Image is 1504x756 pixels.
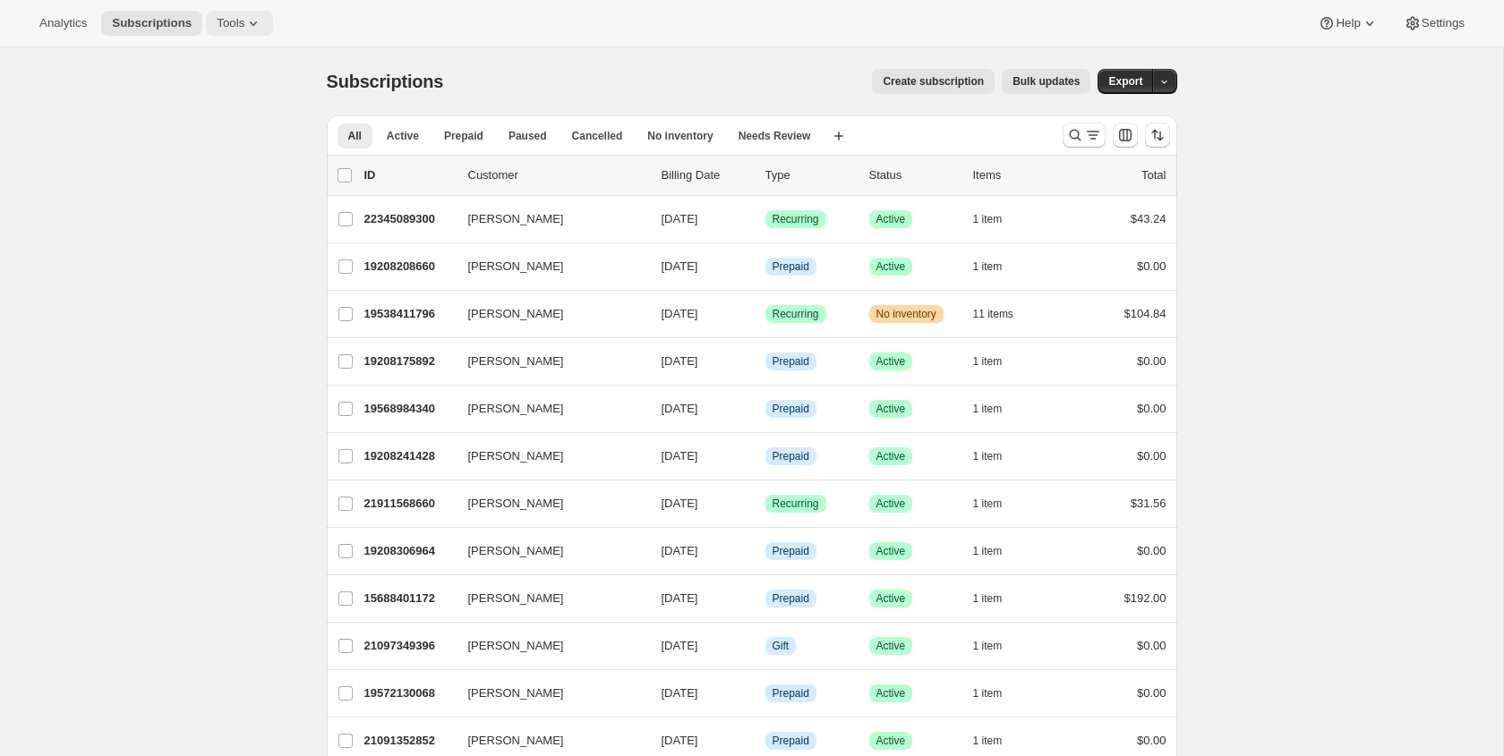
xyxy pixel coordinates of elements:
[973,591,1003,606] span: 1 item
[1336,16,1360,30] span: Help
[773,639,790,653] span: Gift
[387,129,419,143] span: Active
[1137,449,1166,463] span: $0.00
[662,686,698,700] span: [DATE]
[973,686,1003,701] span: 1 item
[773,449,809,463] span: Prepaid
[468,353,564,370] span: [PERSON_NAME]
[1131,497,1166,510] span: $31.56
[364,491,1166,516] div: 21911568660[PERSON_NAME][DATE]SuccessRecurringSuccessActive1 item$31.56
[662,307,698,320] span: [DATE]
[364,495,454,513] p: 21911568660
[364,302,1166,327] div: 19538411796[PERSON_NAME][DATE]SuccessRecurringWarningNo inventory11 items$104.84
[457,537,637,565] button: [PERSON_NAME]
[364,590,454,607] p: 15688401172
[457,395,637,423] button: [PERSON_NAME]
[364,349,1166,374] div: 19208175892[PERSON_NAME][DATE]InfoPrepaidSuccessActive1 item$0.00
[773,686,809,701] span: Prepaid
[364,684,454,702] p: 19572130068
[1063,123,1106,148] button: Search and filter results
[364,732,454,750] p: 21091352852
[739,129,811,143] span: Needs Review
[876,259,906,274] span: Active
[973,396,1022,421] button: 1 item
[1137,639,1166,652] span: $0.00
[468,732,564,750] span: [PERSON_NAME]
[973,449,1003,463] span: 1 item
[876,686,906,701] span: Active
[468,166,647,184] p: Customer
[662,402,698,415] span: [DATE]
[876,497,906,511] span: Active
[876,212,906,226] span: Active
[364,207,1166,232] div: 22345089300[PERSON_NAME][DATE]SuccessRecurringSuccessActive1 item$43.24
[973,728,1022,753] button: 1 item
[468,258,564,276] span: [PERSON_NAME]
[973,544,1003,558] span: 1 item
[973,307,1013,321] span: 11 items
[1307,11,1389,36] button: Help
[1113,123,1138,148] button: Customize table column order and visibility
[468,637,564,655] span: [PERSON_NAME]
[773,354,809,369] span: Prepaid
[364,396,1166,421] div: 19568984340[PERSON_NAME][DATE]InfoPrepaidSuccessActive1 item$0.00
[876,734,906,748] span: Active
[876,307,936,321] span: No inventory
[457,726,637,755] button: [PERSON_NAME]
[457,679,637,708] button: [PERSON_NAME]
[876,591,906,606] span: Active
[773,591,809,606] span: Prepaid
[468,495,564,513] span: [PERSON_NAME]
[662,449,698,463] span: [DATE]
[662,544,698,557] span: [DATE]
[457,300,637,328] button: [PERSON_NAME]
[1141,166,1166,184] p: Total
[876,354,906,369] span: Active
[1098,69,1153,94] button: Export
[39,16,87,30] span: Analytics
[662,259,698,273] span: [DATE]
[662,497,698,510] span: [DATE]
[1124,307,1166,320] span: $104.84
[973,302,1033,327] button: 11 items
[457,489,637,518] button: [PERSON_NAME]
[662,639,698,652] span: [DATE]
[662,212,698,225] span: [DATE]
[973,734,1003,748] span: 1 item
[364,258,454,276] p: 19208208660
[364,728,1166,753] div: 21091352852[PERSON_NAME][DATE]InfoPrepaidSuccessActive1 item$0.00
[364,633,1166,658] div: 21097349396[PERSON_NAME][DATE]InfoGiftSuccessActive1 item$0.00
[825,123,853,149] button: Create new view
[364,305,454,323] p: 19538411796
[973,207,1022,232] button: 1 item
[662,166,751,184] p: Billing Date
[662,354,698,368] span: [DATE]
[1013,74,1080,89] span: Bulk updates
[1137,734,1166,747] span: $0.00
[662,734,698,747] span: [DATE]
[876,402,906,416] span: Active
[364,353,454,370] p: 19208175892
[468,542,564,560] span: [PERSON_NAME]
[773,544,809,558] span: Prepaid
[364,400,454,418] p: 19568984340
[883,74,984,89] span: Create subscription
[29,11,98,36] button: Analytics
[468,684,564,702] span: [PERSON_NAME]
[468,305,564,323] span: [PERSON_NAME]
[468,590,564,607] span: [PERSON_NAME]
[876,544,906,558] span: Active
[773,497,819,511] span: Recurring
[364,586,1166,611] div: 15688401172[PERSON_NAME][DATE]InfoPrepaidSuccessActive1 item$192.00
[1393,11,1475,36] button: Settings
[973,633,1022,658] button: 1 item
[217,16,244,30] span: Tools
[457,442,637,471] button: [PERSON_NAME]
[327,72,444,91] span: Subscriptions
[508,129,547,143] span: Paused
[364,447,454,465] p: 19208241428
[773,307,819,321] span: Recurring
[1108,74,1142,89] span: Export
[662,591,698,605] span: [DATE]
[1145,123,1170,148] button: Sort the results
